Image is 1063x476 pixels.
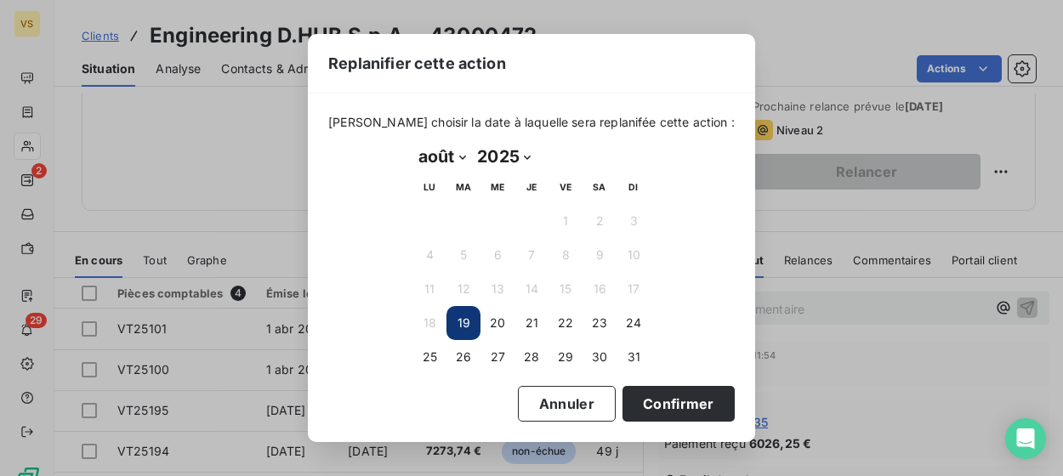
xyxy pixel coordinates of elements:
button: 23 [583,306,617,340]
div: Open Intercom Messenger [1005,418,1046,459]
button: 18 [412,306,446,340]
button: 27 [480,340,514,374]
button: 16 [583,272,617,306]
button: 30 [583,340,617,374]
th: jeudi [514,170,549,204]
button: 4 [412,238,446,272]
span: Replanifier cette action [328,52,506,75]
button: 3 [617,204,651,238]
th: mardi [446,170,480,204]
button: 13 [480,272,514,306]
button: 9 [583,238,617,272]
button: 17 [617,272,651,306]
th: dimanche [617,170,651,204]
th: vendredi [549,170,583,204]
button: 24 [617,306,651,340]
button: 6 [480,238,514,272]
button: 1 [549,204,583,238]
span: [PERSON_NAME] choisir la date à laquelle sera replanifée cette action : [328,114,735,131]
button: 20 [480,306,514,340]
button: 28 [514,340,549,374]
button: 22 [549,306,583,340]
button: Confirmer [622,386,735,422]
th: lundi [412,170,446,204]
button: 15 [549,272,583,306]
button: 25 [412,340,446,374]
button: 31 [617,340,651,374]
button: 21 [514,306,549,340]
button: 7 [514,238,549,272]
th: samedi [583,170,617,204]
button: 8 [549,238,583,272]
button: 10 [617,238,651,272]
button: 14 [514,272,549,306]
button: Annuler [518,386,616,422]
button: 26 [446,340,480,374]
button: 19 [446,306,480,340]
button: 12 [446,272,480,306]
button: 11 [412,272,446,306]
button: 5 [446,238,480,272]
button: 29 [549,340,583,374]
th: mercredi [480,170,514,204]
button: 2 [583,204,617,238]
